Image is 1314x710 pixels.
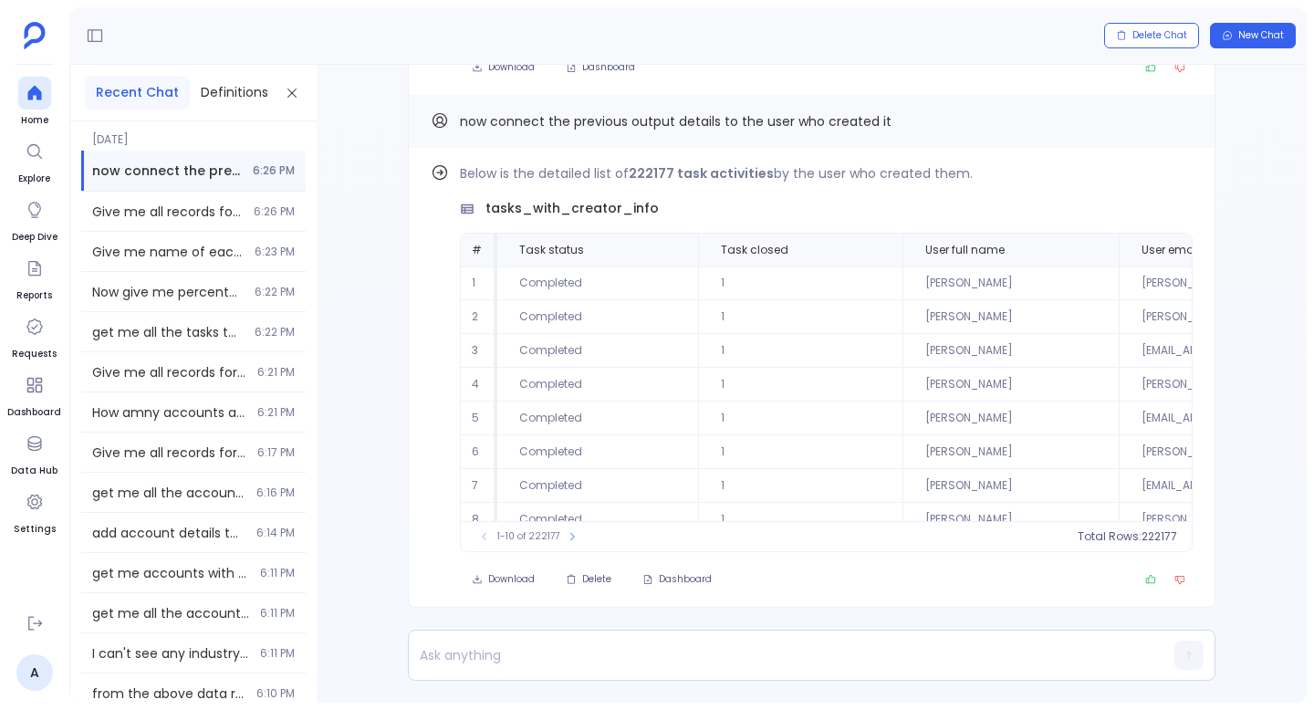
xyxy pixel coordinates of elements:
a: A [16,654,53,691]
td: Completed [497,334,698,368]
span: Task closed [721,243,788,257]
span: Task status [519,243,584,257]
td: 1 [698,368,902,402]
button: Download [460,567,547,592]
td: 1 [698,503,902,537]
span: Give me name of each account, it's industry and arr count [92,243,244,261]
span: Dashboard [582,61,635,74]
span: Reports [16,288,52,303]
span: [DATE] [81,121,306,147]
span: 6:17 PM [257,445,295,460]
span: 6:11 PM [260,606,295,621]
span: 6:14 PM [256,526,295,540]
span: Explore [18,172,51,186]
a: Requests [12,310,57,361]
button: Definitions [190,76,279,110]
td: [PERSON_NAME] [902,469,1119,503]
a: Deep Dive [12,193,57,245]
span: Requests [12,347,57,361]
td: Completed [497,266,698,300]
td: 1 [698,334,902,368]
button: Recent Chat [85,76,190,110]
td: Completed [497,469,698,503]
a: Settings [14,486,56,537]
td: 6 [461,435,497,469]
a: Data Hub [11,427,57,478]
a: Dashboard [7,369,61,420]
a: Reports [16,252,52,303]
td: [PERSON_NAME] [902,503,1119,537]
span: tasks_with_creator_info [485,199,659,218]
td: 1 [698,402,902,435]
span: Download [488,61,535,74]
td: 1 [698,300,902,334]
span: 6:26 PM [254,204,295,219]
span: Now give me percentages of opp amount and Amount difference from max as compared to the max opp a... [92,283,244,301]
td: [PERSON_NAME] [902,300,1119,334]
span: Total Rows: [1078,529,1142,544]
a: Home [18,77,51,128]
span: User full name [925,243,1005,257]
td: [PERSON_NAME] [902,435,1119,469]
span: Data Hub [11,464,57,478]
strong: 222177 task activities [629,164,774,183]
span: 6:11 PM [260,646,295,661]
td: [PERSON_NAME] [902,266,1119,300]
span: I can't see any industry name or category this result is grouped with. [92,644,249,663]
span: from the above data remove rows which doesn't have business phone [92,684,245,703]
button: New Chat [1210,23,1296,48]
span: add account details to the above data [92,524,245,542]
a: Explore [18,135,51,186]
span: now connect the previous output details to the user who created it [460,112,892,131]
span: get me accounts with arr [92,564,249,582]
span: Give me all records for salesforce contacts table. And give only top 2 lakh rows. [92,444,246,462]
span: now connect the previous output details to the user who created it [92,162,242,180]
p: Below is the detailed list of by the user who created them. [460,162,1193,184]
span: 1-10 of 222177 [497,529,559,544]
span: 6:22 PM [255,285,295,299]
span: Dashboard [7,405,61,420]
span: 6:11 PM [260,566,295,580]
td: 1 [698,266,902,300]
td: 1 [698,435,902,469]
td: 1 [698,469,902,503]
span: 6:21 PM [257,365,295,380]
td: 4 [461,368,497,402]
span: get me all the accounts and tintin details [92,484,245,502]
span: Download [488,573,535,586]
button: Dashboard [554,55,647,80]
td: Completed [497,402,698,435]
td: 1 [461,266,497,300]
span: Delete Chat [1132,29,1187,42]
span: 222177 [1142,529,1177,544]
span: Give me all records for salesforce contacts table. And give only top 1 lakh rows. [92,363,246,381]
td: Completed [497,368,698,402]
span: 6:10 PM [256,686,295,701]
span: Home [18,113,51,128]
span: Deep Dive [12,230,57,245]
span: Dashboard [659,573,712,586]
td: 2 [461,300,497,334]
span: # [472,242,482,257]
span: New Chat [1238,29,1284,42]
td: [PERSON_NAME] [902,334,1119,368]
span: 6:23 PM [255,245,295,259]
img: petavue logo [24,22,46,49]
td: Completed [497,503,698,537]
button: Delete [554,567,623,592]
td: Completed [497,435,698,469]
button: Download [460,55,547,80]
td: Completed [497,300,698,334]
span: 6:16 PM [256,486,295,500]
td: 7 [461,469,497,503]
span: Delete [582,573,611,586]
span: 6:22 PM [255,325,295,339]
span: 6:21 PM [257,405,295,420]
button: Delete Chat [1104,23,1199,48]
span: get me all the accounts and tintin details [92,604,249,622]
button: Dashboard [631,567,724,592]
span: How amny accounts are still open and have not progressed for more than 60 dayes now [92,403,246,422]
span: Give me all records for salesforce contacts table. And give only top 1 lakh rows. [92,203,243,221]
td: 3 [461,334,497,368]
td: 8 [461,503,497,537]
